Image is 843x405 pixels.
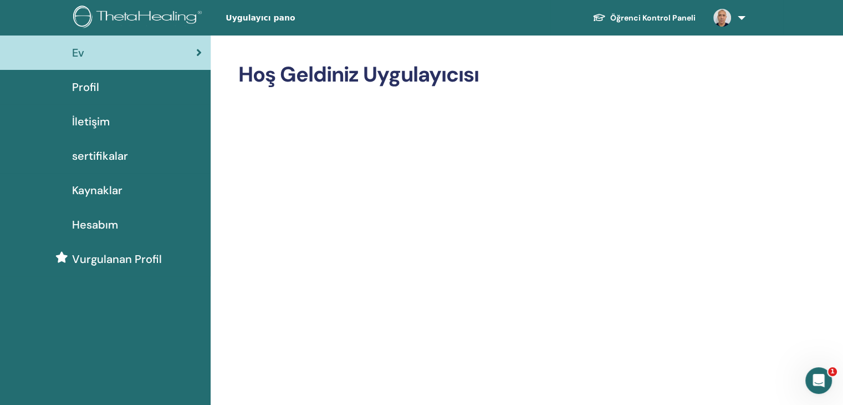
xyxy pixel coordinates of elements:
span: Uygulayıcı pano [226,12,392,24]
img: graduation-cap-white.svg [592,13,606,22]
span: Profil [72,79,99,95]
h2: Hoş Geldiniz Uygulayıcısı [238,62,743,88]
span: Kaynaklar [72,182,122,199]
span: Hesabım [72,216,118,233]
a: Öğrenci Kontrol Paneli [584,8,704,28]
span: İletişim [72,113,110,130]
span: sertifikalar [72,148,128,164]
span: 1 [828,367,837,376]
span: Ev [72,44,84,61]
img: logo.png [73,6,206,31]
iframe: Intercom live chat [805,367,832,394]
img: default.jpg [713,9,731,27]
span: Vurgulanan Profil [72,251,162,267]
